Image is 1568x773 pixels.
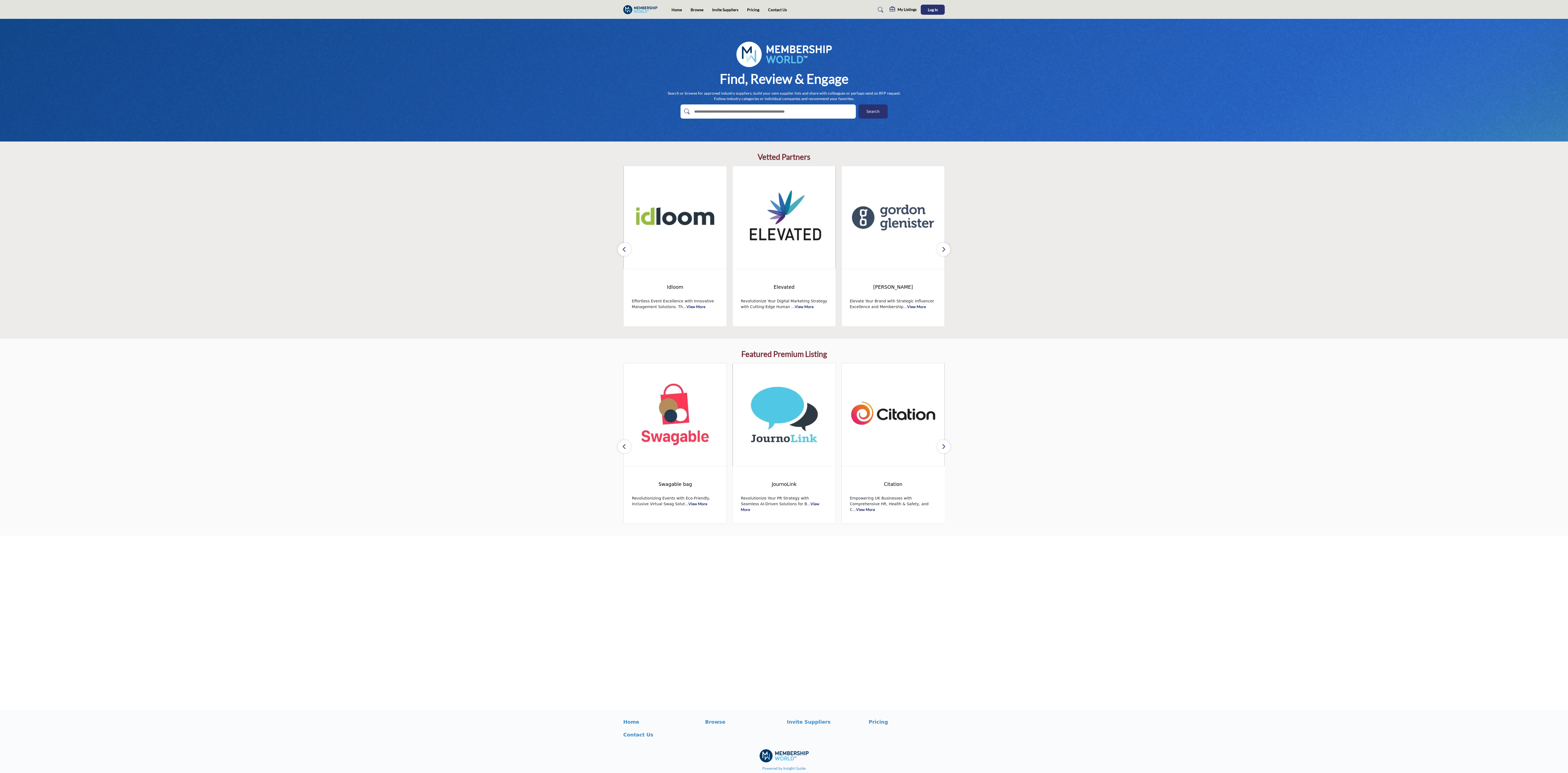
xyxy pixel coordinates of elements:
[921,5,945,15] button: Log In
[850,477,937,492] a: Citation
[632,280,718,294] a: Idloom
[856,507,875,512] a: View More
[705,718,781,726] a: Browse
[907,304,926,309] a: View More
[850,298,937,310] p: Elevate Your Brand with Strategic Influencer Excellence and Membership...
[787,718,863,726] a: Invite Suppliers
[866,109,880,115] span: Search
[687,304,705,309] a: View More
[733,363,836,466] img: JournoLink
[758,152,810,162] h2: Vetted Partners
[632,284,718,291] span: Idloom
[898,7,917,12] h5: My Listings
[741,284,827,291] span: Elevated
[859,104,888,119] button: Search
[741,280,827,294] a: Elevated
[747,7,759,12] a: Pricing
[842,166,945,269] img: Gordon Glenister
[890,7,917,13] div: My Listings
[672,7,682,12] a: Home
[741,501,819,512] a: View More
[762,766,806,771] a: Powered by Insight Guide
[720,70,848,87] h1: Find, Review & Engage
[850,495,937,513] p: Empowering UK Businesses with Comprehensive HR, Health & Safety, and C...
[623,718,699,726] a: Home
[741,477,827,492] a: JournoLink
[928,7,938,12] span: Log In
[712,7,738,12] a: Invite Suppliers
[850,280,937,294] span: Gordon Glenister
[736,42,832,67] img: image
[624,166,727,269] img: Idloom
[741,298,827,310] p: Revolutionize Your Digital Marketing Strategy with Cutting-Edge Human ...
[668,91,901,101] p: Search or browse for approved industry suppliers; build your own supplier lists and share with co...
[850,284,937,291] span: [PERSON_NAME]
[741,495,827,513] p: Revolutionize Your PR Strategy with Seamless AI-Driven Solutions for B...
[842,363,945,466] img: Citation
[688,501,707,506] a: View More
[850,280,937,294] a: [PERSON_NAME]
[623,5,660,14] img: Site Logo
[624,363,727,466] img: Swagable bag
[632,477,719,492] a: Swagable bag
[869,718,945,726] a: Pricing
[795,304,814,309] a: View More
[850,481,937,488] span: Citation
[768,7,787,12] a: Contact Us
[632,298,718,310] p: Effortless Event Excellence with Innovative Management Solutions. Th...
[623,731,699,738] a: Contact Us
[741,350,827,359] h2: Featured Premium Listing
[632,481,719,488] span: Swagable bag
[760,749,809,762] img: No Site Logo
[872,5,887,14] a: Search
[733,166,836,269] img: Elevated
[632,495,719,507] p: Revolutionizing Events with Eco-Friendly, Inclusive Virtual Swag Solut...
[741,481,827,488] span: JournoLink
[691,7,703,12] a: Browse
